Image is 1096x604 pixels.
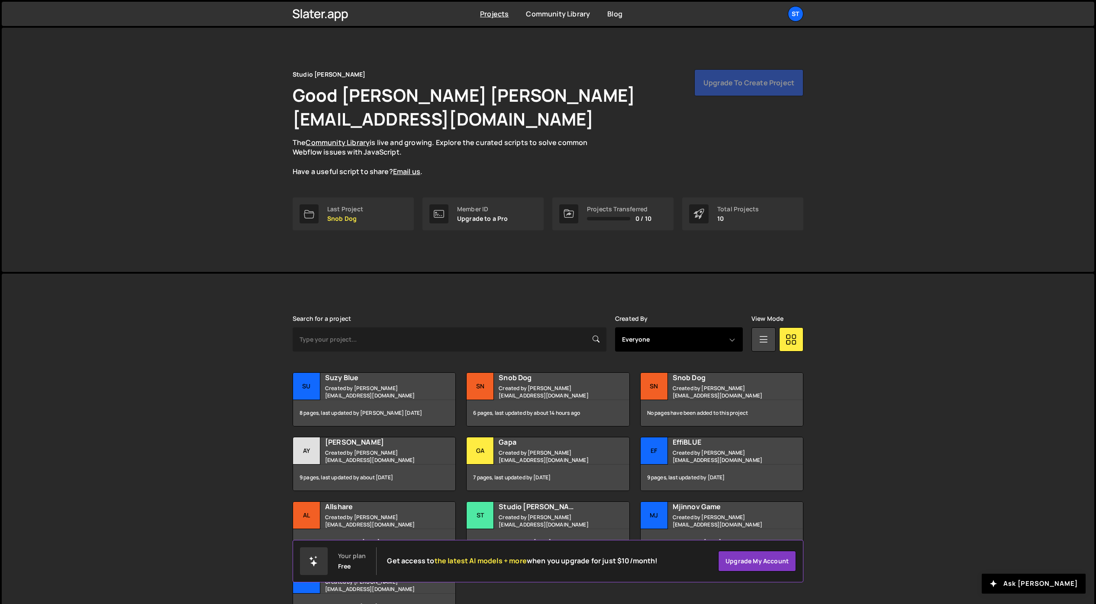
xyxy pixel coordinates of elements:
a: Ay [PERSON_NAME] Created by [PERSON_NAME][EMAIL_ADDRESS][DOMAIN_NAME] 9 pages, last updated by ab... [293,437,456,491]
span: 0 / 10 [635,215,651,222]
div: 8 pages, last updated by [PERSON_NAME] [DATE] [293,400,455,426]
small: Created by [PERSON_NAME][EMAIL_ADDRESS][DOMAIN_NAME] [325,449,429,464]
div: 9 pages, last updated by [DATE] [641,465,803,491]
div: 9 pages, last updated by about [DATE] [293,465,455,491]
a: Community Library [526,9,590,19]
a: Ga Gapa Created by [PERSON_NAME][EMAIL_ADDRESS][DOMAIN_NAME] 7 pages, last updated by [DATE] [466,437,629,491]
a: Community Library [306,138,370,147]
div: Last Project [327,206,363,213]
small: Created by [PERSON_NAME][EMAIL_ADDRESS][DOMAIN_NAME] [499,384,603,399]
h1: Good [PERSON_NAME] [PERSON_NAME][EMAIL_ADDRESS][DOMAIN_NAME] [293,83,725,131]
small: Created by [PERSON_NAME][EMAIL_ADDRESS][DOMAIN_NAME] [325,578,429,593]
a: Mj Mjinnov Game Created by [PERSON_NAME][EMAIL_ADDRESS][DOMAIN_NAME] 1 page, last updated by [DATE] [640,501,803,556]
div: Al [293,502,320,529]
small: Created by [PERSON_NAME][EMAIL_ADDRESS][DOMAIN_NAME] [499,514,603,528]
label: Search for a project [293,315,351,322]
a: Sn Snob Dog Created by [PERSON_NAME][EMAIL_ADDRESS][DOMAIN_NAME] No pages have been added to this... [640,372,803,426]
h2: Snob Dog [673,373,777,382]
small: Created by [PERSON_NAME][EMAIL_ADDRESS][DOMAIN_NAME] [325,514,429,528]
div: 13 pages, last updated by [DATE] [293,529,455,555]
a: St Studio [PERSON_NAME] Created by [PERSON_NAME][EMAIL_ADDRESS][DOMAIN_NAME] 6 pages, last update... [466,501,629,556]
small: Created by [PERSON_NAME][EMAIL_ADDRESS][DOMAIN_NAME] [673,384,777,399]
a: Blog [607,9,622,19]
div: Ga [467,437,494,465]
a: Projects [480,9,509,19]
h2: [PERSON_NAME] [325,437,429,447]
div: St [467,502,494,529]
small: Created by [PERSON_NAME][EMAIL_ADDRESS][DOMAIN_NAME] [499,449,603,464]
div: Sn [467,373,494,400]
div: Projects Transferred [587,206,651,213]
div: Studio [PERSON_NAME] [293,69,365,80]
h2: Studio [PERSON_NAME] [499,502,603,511]
a: Last Project Snob Dog [293,197,414,230]
div: Ef [641,437,668,465]
div: Member ID [457,206,508,213]
div: 6 pages, last updated by [DATE] [467,529,629,555]
a: St [788,6,803,22]
h2: Mjinnov Game [673,502,777,511]
div: 7 pages, last updated by [DATE] [467,465,629,491]
div: Sn [641,373,668,400]
p: 10 [717,215,759,222]
h2: Suzy Blue [325,373,429,382]
small: Created by [PERSON_NAME][EMAIL_ADDRESS][DOMAIN_NAME] [673,449,777,464]
h2: Get access to when you upgrade for just $10/month! [387,557,658,565]
div: No pages have been added to this project [641,400,803,426]
label: View Mode [751,315,783,322]
h2: EffiBLUE [673,437,777,447]
div: Free [338,563,351,570]
button: Ask [PERSON_NAME] [982,574,1086,594]
div: Your plan [338,552,366,559]
p: The is live and growing. Explore the curated scripts to solve common Webflow issues with JavaScri... [293,138,604,177]
a: Su Suzy Blue Created by [PERSON_NAME][EMAIL_ADDRESS][DOMAIN_NAME] 8 pages, last updated by [PERSO... [293,372,456,426]
a: Email us [393,167,420,176]
small: Created by [PERSON_NAME][EMAIL_ADDRESS][DOMAIN_NAME] [673,514,777,528]
a: Ef EffiBLUE Created by [PERSON_NAME][EMAIL_ADDRESS][DOMAIN_NAME] 9 pages, last updated by [DATE] [640,437,803,491]
input: Type your project... [293,327,606,352]
div: 6 pages, last updated by about 14 hours ago [467,400,629,426]
div: Ay [293,437,320,465]
small: Created by [PERSON_NAME][EMAIL_ADDRESS][DOMAIN_NAME] [325,384,429,399]
h2: Allshare [325,502,429,511]
span: the latest AI models + more [435,556,527,565]
h2: Snob Dog [499,373,603,382]
a: Upgrade my account [718,551,796,572]
h2: Gapa [499,437,603,447]
div: Mj [641,502,668,529]
div: Su [293,373,320,400]
div: Total Projects [717,206,759,213]
a: Al Allshare Created by [PERSON_NAME][EMAIL_ADDRESS][DOMAIN_NAME] 13 pages, last updated by [DATE] [293,501,456,556]
div: 1 page, last updated by [DATE] [641,529,803,555]
a: Sn Snob Dog Created by [PERSON_NAME][EMAIL_ADDRESS][DOMAIN_NAME] 6 pages, last updated by about 1... [466,372,629,426]
p: Snob Dog [327,215,363,222]
label: Created By [615,315,648,322]
p: Upgrade to a Pro [457,215,508,222]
